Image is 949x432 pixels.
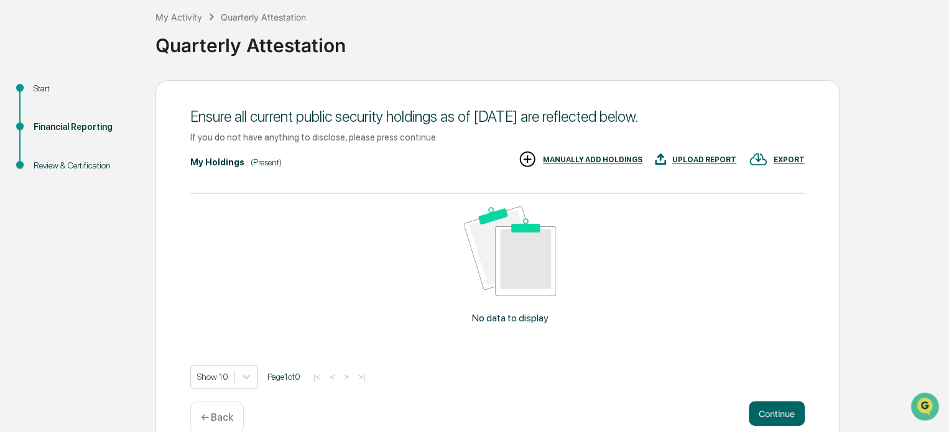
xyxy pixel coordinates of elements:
[655,150,666,168] img: UPLOAD REPORT
[42,108,157,117] div: We're available if you need us!
[310,372,324,382] button: |<
[190,157,244,167] div: My Holdings
[749,401,805,426] button: Continue
[749,150,767,168] img: EXPORT
[267,372,300,382] span: Page 1 of 0
[88,210,150,220] a: Powered byPylon
[90,158,100,168] div: 🗄️
[124,211,150,220] span: Pylon
[518,150,537,168] img: MANUALLY ADD HOLDINGS
[34,82,136,95] div: Start
[354,372,369,382] button: >|
[774,155,805,164] div: EXPORT
[326,372,338,382] button: <
[155,24,943,57] div: Quarterly Attestation
[201,411,233,423] p: ← Back
[672,155,736,164] div: UPLOAD REPORT
[472,312,549,324] p: No data to display
[34,121,136,134] div: Financial Reporting
[25,157,80,169] span: Preclearance
[42,95,204,108] div: Start new chat
[340,372,353,382] button: >
[221,12,306,22] div: Quarterly Attestation
[7,175,83,198] a: 🔎Data Lookup
[190,108,805,126] div: Ensure all current public security holdings as of [DATE] are reflected below.
[211,99,226,114] button: Start new chat
[34,159,136,172] div: Review & Certification
[12,95,35,117] img: 1746055101610-c473b297-6a78-478c-a979-82029cc54cd1
[464,206,556,296] img: No data
[103,157,154,169] span: Attestations
[12,182,22,191] div: 🔎
[155,12,202,22] div: My Activity
[7,152,85,174] a: 🖐️Preclearance
[25,180,78,193] span: Data Lookup
[190,132,805,142] div: If you do not have anything to disclose, please press continue.
[85,152,159,174] a: 🗄️Attestations
[543,155,642,164] div: MANUALLY ADD HOLDINGS
[12,158,22,168] div: 🖐️
[909,391,943,425] iframe: Open customer support
[251,157,282,167] div: (Present)
[12,26,226,46] p: How can we help?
